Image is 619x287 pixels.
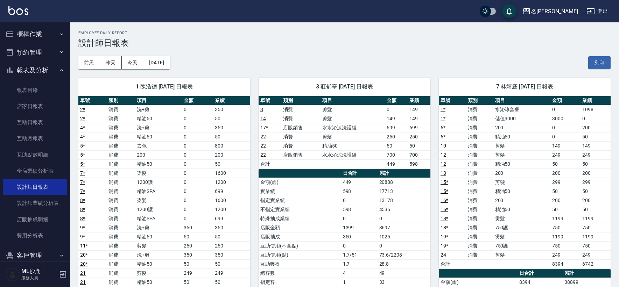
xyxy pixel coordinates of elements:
td: 水沁涼套餐 [493,105,551,114]
td: 消費 [466,105,493,114]
td: 剪髮 [493,150,551,159]
a: 全店業績分析表 [3,163,67,179]
td: 249 [581,250,611,259]
td: 699 [385,123,408,132]
td: 消費 [107,132,135,141]
td: 6742 [581,259,611,268]
td: 精油50 [493,159,551,168]
td: 350 [182,223,213,232]
td: 消費 [466,168,493,178]
td: 消費 [466,232,493,241]
td: 消費 [466,123,493,132]
td: 200 [550,196,581,205]
a: 費用分析表 [3,228,67,244]
td: 消費 [107,123,135,132]
td: 店販銷售 [281,150,321,159]
td: 消費 [466,241,493,250]
td: 互助使用(不含點) [259,241,341,250]
button: 今天 [122,56,143,69]
td: 249 [213,268,250,278]
td: 149 [408,105,430,114]
td: 50 [581,159,611,168]
td: 0 [182,132,213,141]
td: 消費 [107,278,135,287]
td: 28.8 [378,259,430,268]
td: 33 [378,278,430,287]
a: 互助月報表 [3,130,67,146]
td: 200 [493,196,551,205]
td: 消費 [466,159,493,168]
td: 消費 [107,168,135,178]
p: 服務人員 [21,275,57,281]
td: 金額(虛) [259,178,341,187]
td: 0 [182,178,213,187]
td: 1199 [550,232,581,241]
td: 消費 [107,205,135,214]
td: 50 [182,259,213,268]
th: 項目 [321,96,385,105]
td: 350 [213,123,250,132]
td: 指定實業績 [259,196,341,205]
td: 消費 [107,105,135,114]
td: 50 [182,232,213,241]
td: 剪髮 [493,250,551,259]
td: 消費 [466,132,493,141]
td: 1025 [378,232,430,241]
td: 剪髮 [135,241,182,250]
td: 消費 [466,205,493,214]
td: 精油50 [135,278,182,287]
td: 3000 [550,114,581,123]
button: 預約管理 [3,43,67,62]
td: 消費 [466,196,493,205]
td: 消費 [466,250,493,259]
td: 0 [341,196,378,205]
td: 0 [182,114,213,123]
td: 50 [213,259,250,268]
td: 消費 [107,141,135,150]
td: 250 [408,132,430,141]
td: 消費 [107,268,135,278]
td: 50 [213,114,250,123]
a: 21 [80,270,86,276]
td: 200 [581,123,611,132]
td: 449 [385,159,408,168]
td: 剪髮 [321,105,385,114]
td: 200 [581,168,611,178]
td: 699 [213,214,250,223]
td: 50 [550,159,581,168]
td: 精油50 [493,187,551,196]
td: 0 [182,123,213,132]
td: 50 [182,278,213,287]
td: 149 [550,141,581,150]
td: 0 [182,205,213,214]
td: 精油50 [493,205,551,214]
td: 249 [550,150,581,159]
td: 去色 [135,141,182,150]
td: 699 [213,187,250,196]
td: 750 [581,241,611,250]
a: 報表目錄 [3,82,67,98]
td: 精油50 [493,132,551,141]
td: 消費 [107,150,135,159]
td: 燙髮 [493,232,551,241]
td: 249 [581,150,611,159]
td: 精油SPA [135,187,182,196]
button: 列印 [588,56,611,69]
th: 日合計 [341,169,378,178]
td: 4 [341,268,378,278]
td: 0 [581,114,611,123]
td: 13178 [378,196,430,205]
td: 0 [341,241,378,250]
td: 200 [550,168,581,178]
td: 消費 [107,196,135,205]
td: 消費 [281,132,321,141]
td: 0 [385,105,408,114]
span: 7 林靖庭 [DATE] 日報表 [447,83,602,90]
a: 22 [260,152,266,158]
td: 店販抽成 [259,232,341,241]
td: 699 [408,123,430,132]
button: 登出 [584,5,611,18]
td: 剪髮 [135,268,182,278]
td: 消費 [281,114,321,123]
td: 消費 [107,178,135,187]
